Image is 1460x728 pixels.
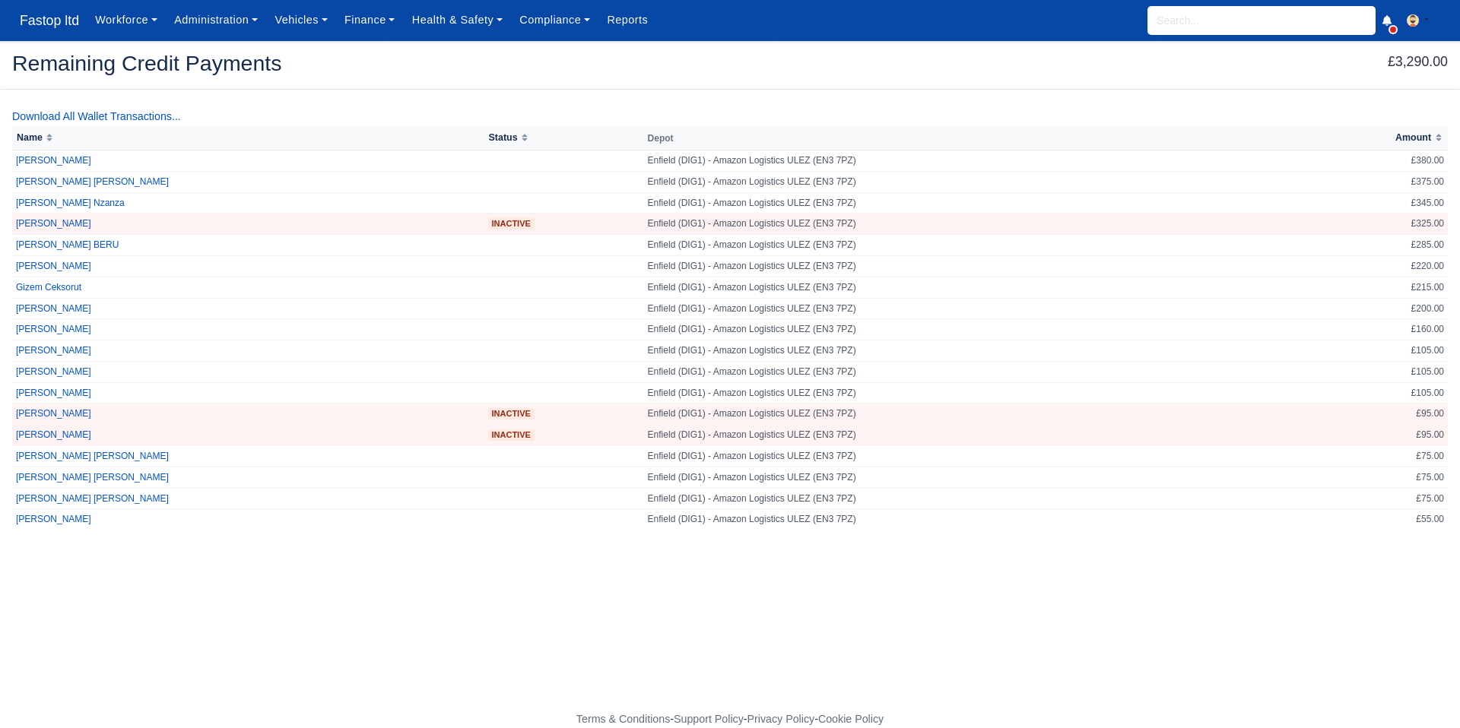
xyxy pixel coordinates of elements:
td: £95.00 [1280,404,1448,425]
a: Cookie Policy [818,713,884,725]
td: Enfield (DIG1) - Amazon Logistics ULEZ (EN3 7PZ) [644,255,1281,277]
td: £215.00 [1280,277,1448,298]
td: £75.00 [1280,446,1448,467]
td: Enfield (DIG1) - Amazon Logistics ULEZ (EN3 7PZ) [644,382,1281,404]
td: Enfield (DIG1) - Amazon Logistics ULEZ (EN3 7PZ) [644,150,1281,171]
a: Gizem Ceksorut [16,282,81,293]
a: [PERSON_NAME] [16,345,91,356]
a: Terms & Conditions [576,713,670,725]
a: [PERSON_NAME] [PERSON_NAME] [16,493,169,504]
td: Enfield (DIG1) - Amazon Logistics ULEZ (EN3 7PZ) [644,404,1281,425]
a: [PERSON_NAME] [16,155,91,166]
button: Status [488,130,531,146]
a: Download All Wallet Transactions... [12,110,181,122]
td: Enfield (DIG1) - Amazon Logistics ULEZ (EN3 7PZ) [644,319,1281,340]
td: Enfield (DIG1) - Amazon Logistics ULEZ (EN3 7PZ) [644,361,1281,382]
span: Inactive [488,429,535,441]
a: [PERSON_NAME] [16,408,91,419]
a: [PERSON_NAME] [16,324,91,334]
a: [PERSON_NAME] [16,429,91,440]
a: Reports [598,5,656,35]
td: £325.00 [1280,214,1448,235]
div: - - - [297,711,1163,728]
a: Fastop ltd [12,6,87,36]
td: Enfield (DIG1) - Amazon Logistics ULEZ (EN3 7PZ) [644,446,1281,467]
button: Amount [1395,130,1444,146]
a: [PERSON_NAME] [PERSON_NAME] [16,451,169,461]
td: £160.00 [1280,319,1448,340]
a: [PERSON_NAME] [PERSON_NAME] [16,176,169,187]
td: Enfield (DIG1) - Amazon Logistics ULEZ (EN3 7PZ) [644,425,1281,446]
a: [PERSON_NAME] [16,514,91,524]
td: £75.00 [1280,488,1448,509]
a: Compliance [511,5,598,35]
button: Name [16,130,56,146]
a: [PERSON_NAME] BERU [16,239,119,250]
td: Enfield (DIG1) - Amazon Logistics ULEZ (EN3 7PZ) [644,171,1281,192]
div: Remaining Credit Payments [1,40,1459,90]
span: Name [17,132,43,143]
td: Enfield (DIG1) - Amazon Logistics ULEZ (EN3 7PZ) [644,192,1281,214]
a: Finance [336,5,404,35]
a: [PERSON_NAME] [16,261,91,271]
td: Enfield (DIG1) - Amazon Logistics ULEZ (EN3 7PZ) [644,467,1281,488]
td: Enfield (DIG1) - Amazon Logistics ULEZ (EN3 7PZ) [644,509,1281,530]
td: Enfield (DIG1) - Amazon Logistics ULEZ (EN3 7PZ) [644,298,1281,319]
a: Vehicles [266,5,336,35]
a: [PERSON_NAME] [PERSON_NAME] [16,472,169,483]
td: £55.00 [1280,509,1448,530]
a: [PERSON_NAME] [16,366,91,377]
a: [PERSON_NAME] Nzanza [16,198,125,208]
td: Enfield (DIG1) - Amazon Logistics ULEZ (EN3 7PZ) [644,488,1281,509]
a: Health & Safety [404,5,512,35]
a: [PERSON_NAME] [16,388,91,398]
a: Support Policy [674,713,744,725]
td: Enfield (DIG1) - Amazon Logistics ULEZ (EN3 7PZ) [644,235,1281,256]
span: Status [489,132,518,143]
a: Workforce [87,5,166,35]
td: Enfield (DIG1) - Amazon Logistics ULEZ (EN3 7PZ) [644,340,1281,362]
td: £380.00 [1280,150,1448,171]
th: Depot [644,126,1281,150]
h2: Remaining Credit Payments [12,52,719,74]
a: Administration [166,5,266,35]
a: Privacy Policy [747,713,815,725]
td: £75.00 [1280,467,1448,488]
td: Enfield (DIG1) - Amazon Logistics ULEZ (EN3 7PZ) [644,214,1281,235]
span: Inactive [488,218,535,229]
h5: £3,290.00 [741,54,1448,70]
td: £375.00 [1280,171,1448,192]
td: Enfield (DIG1) - Amazon Logistics ULEZ (EN3 7PZ) [644,277,1281,298]
a: [PERSON_NAME] [16,218,91,229]
a: [PERSON_NAME] [16,303,91,314]
span: Amount [1395,132,1431,143]
td: £345.00 [1280,192,1448,214]
td: £95.00 [1280,425,1448,446]
td: £105.00 [1280,382,1448,404]
td: £285.00 [1280,235,1448,256]
td: £105.00 [1280,340,1448,362]
span: Inactive [488,408,535,419]
span: Fastop ltd [12,5,87,36]
td: £200.00 [1280,298,1448,319]
input: Search... [1147,6,1376,35]
td: £220.00 [1280,255,1448,277]
td: £105.00 [1280,361,1448,382]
